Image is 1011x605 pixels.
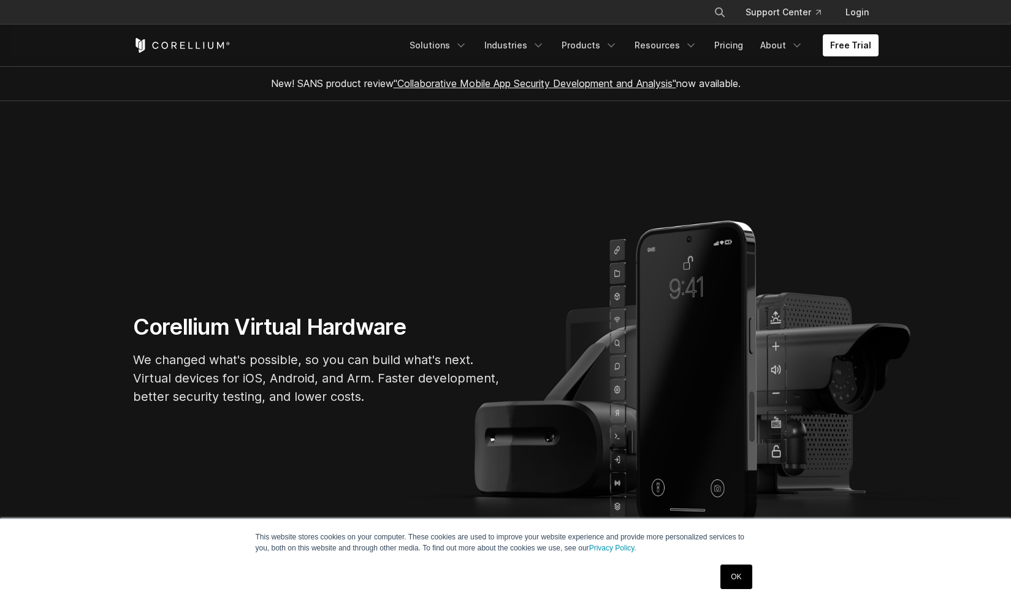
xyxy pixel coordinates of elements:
[736,1,831,23] a: Support Center
[394,77,676,89] a: "Collaborative Mobile App Security Development and Analysis"
[589,544,636,552] a: Privacy Policy.
[753,34,811,56] a: About
[836,1,879,23] a: Login
[133,351,501,406] p: We changed what's possible, so you can build what's next. Virtual devices for iOS, Android, and A...
[699,1,879,23] div: Navigation Menu
[720,565,752,589] a: OK
[709,1,731,23] button: Search
[133,313,501,341] h1: Corellium Virtual Hardware
[271,77,741,89] span: New! SANS product review now available.
[133,38,231,53] a: Corellium Home
[477,34,552,56] a: Industries
[554,34,625,56] a: Products
[627,34,704,56] a: Resources
[402,34,475,56] a: Solutions
[823,34,879,56] a: Free Trial
[707,34,750,56] a: Pricing
[256,531,756,554] p: This website stores cookies on your computer. These cookies are used to improve your website expe...
[402,34,879,56] div: Navigation Menu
